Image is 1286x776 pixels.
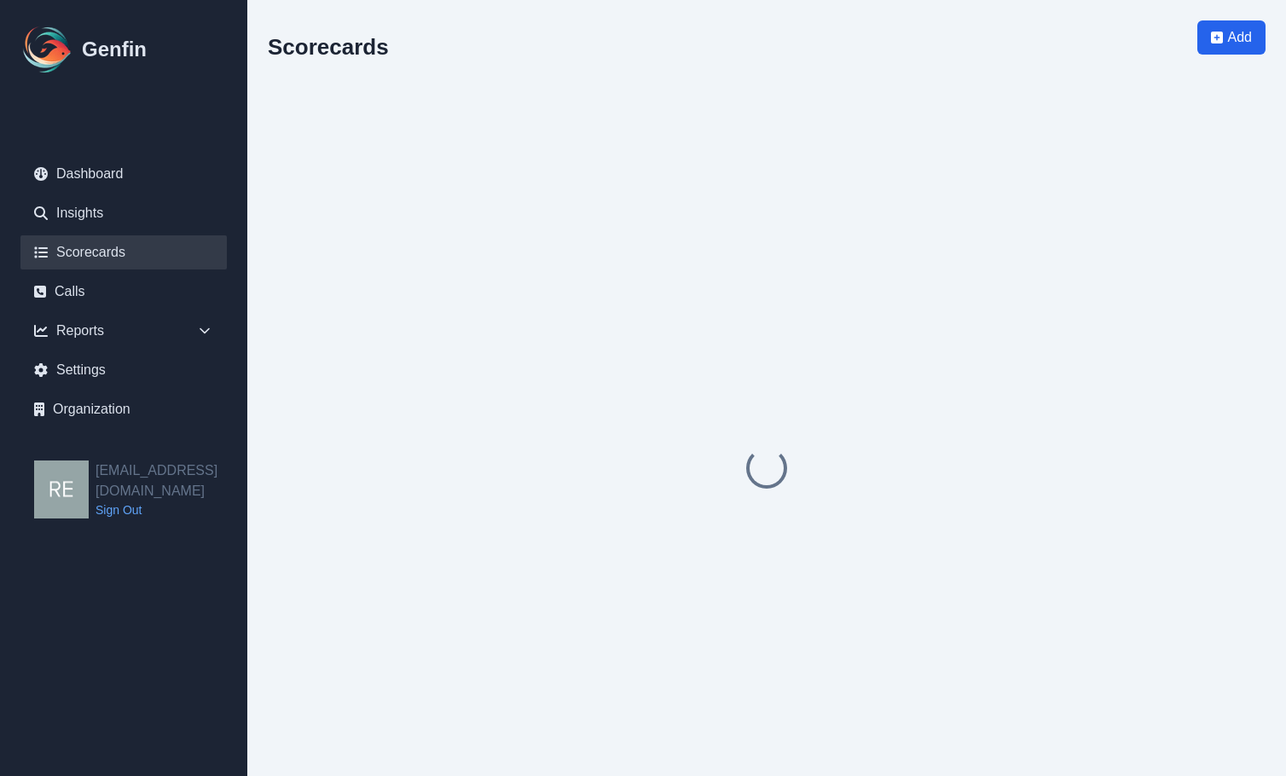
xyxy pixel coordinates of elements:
[268,34,389,60] h2: Scorecards
[34,460,89,518] img: resqueda@aadirect.com
[20,235,227,269] a: Scorecards
[96,460,247,501] h2: [EMAIL_ADDRESS][DOMAIN_NAME]
[96,501,247,518] a: Sign Out
[82,36,147,63] h1: Genfin
[1228,27,1252,48] span: Add
[1197,20,1266,80] a: Add
[20,353,227,387] a: Settings
[20,196,227,230] a: Insights
[20,314,227,348] div: Reports
[20,22,75,77] img: Logo
[20,275,227,309] a: Calls
[20,157,227,191] a: Dashboard
[20,392,227,426] a: Organization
